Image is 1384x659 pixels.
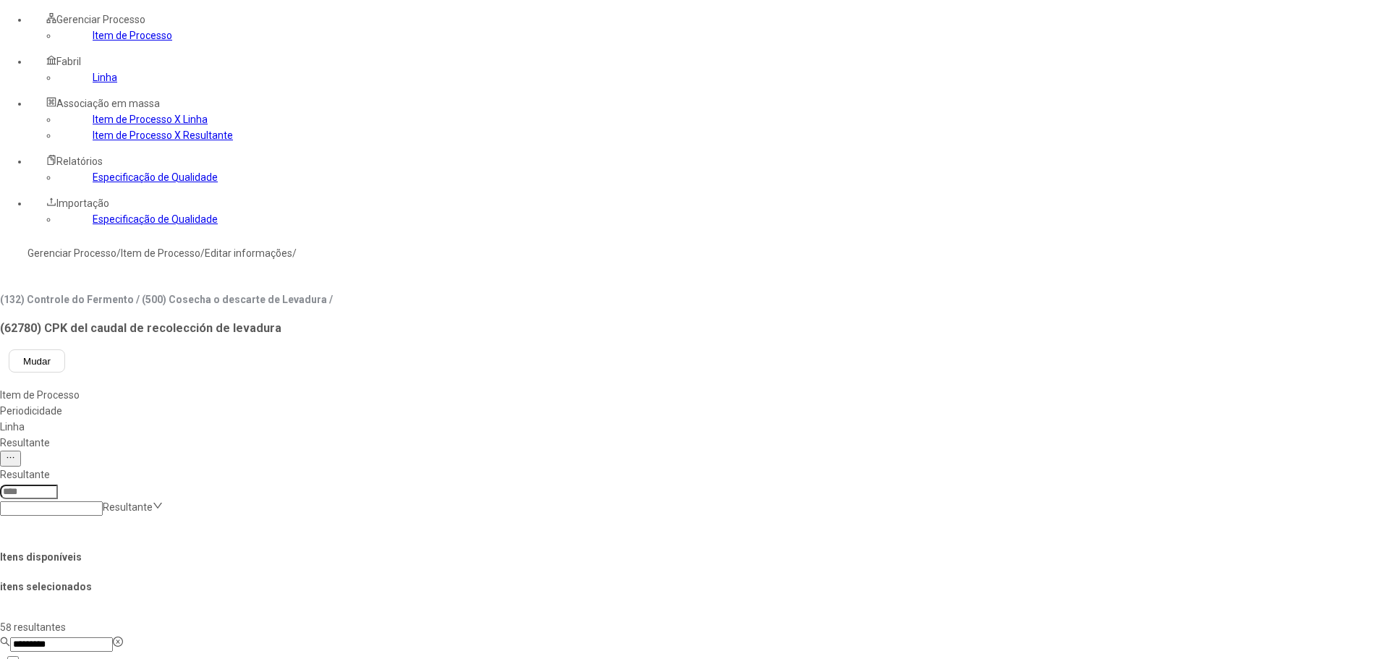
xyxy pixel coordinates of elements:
[205,247,292,259] a: Editar informações
[27,247,116,259] a: Gerenciar Processo
[23,356,51,367] span: Mudar
[56,156,103,167] span: Relatórios
[56,56,81,67] span: Fabril
[93,72,117,83] a: Linha
[56,14,145,25] span: Gerenciar Processo
[56,197,109,209] span: Importação
[56,98,160,109] span: Associação em massa
[93,114,208,125] a: Item de Processo X Linha
[93,129,233,141] a: Item de Processo X Resultante
[292,247,297,259] nz-breadcrumb-separator: /
[121,247,200,259] a: Item de Processo
[103,501,153,513] nz-select-placeholder: Resultante
[116,247,121,259] nz-breadcrumb-separator: /
[200,247,205,259] nz-breadcrumb-separator: /
[93,213,218,225] a: Especificação de Qualidade
[9,349,65,373] button: Mudar
[93,30,172,41] a: Item de Processo
[93,171,218,183] a: Especificação de Qualidade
